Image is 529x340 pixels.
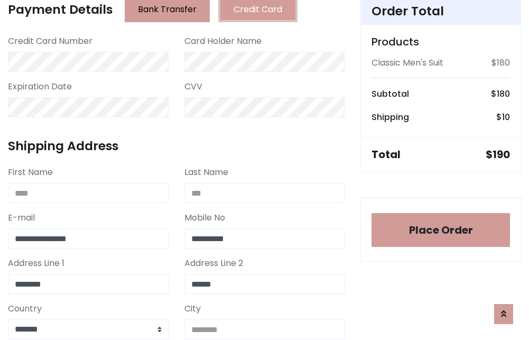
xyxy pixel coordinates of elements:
h5: Products [372,35,510,48]
label: Country [8,302,42,315]
span: 180 [497,88,510,100]
label: Address Line 2 [184,257,243,270]
h4: Payment Details [8,2,113,17]
p: $180 [491,57,510,69]
label: Address Line 1 [8,257,64,270]
label: CVV [184,80,202,93]
label: Last Name [184,166,228,179]
label: E-mail [8,212,35,224]
h4: Shipping Address [8,139,345,153]
h6: Shipping [372,112,409,122]
label: City [184,302,201,315]
h6: Subtotal [372,89,409,99]
h5: Total [372,148,401,161]
label: Card Holder Name [184,35,262,48]
p: Classic Men's Suit [372,57,443,69]
h6: $ [496,112,510,122]
span: 10 [502,111,510,123]
label: Credit Card Number [8,35,92,48]
h6: $ [491,89,510,99]
label: Expiration Date [8,80,72,93]
span: 190 [493,147,510,162]
h5: $ [486,148,510,161]
label: First Name [8,166,53,179]
button: Place Order [372,213,510,247]
label: Mobile No [184,212,225,224]
h4: Order Total [372,4,510,19]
